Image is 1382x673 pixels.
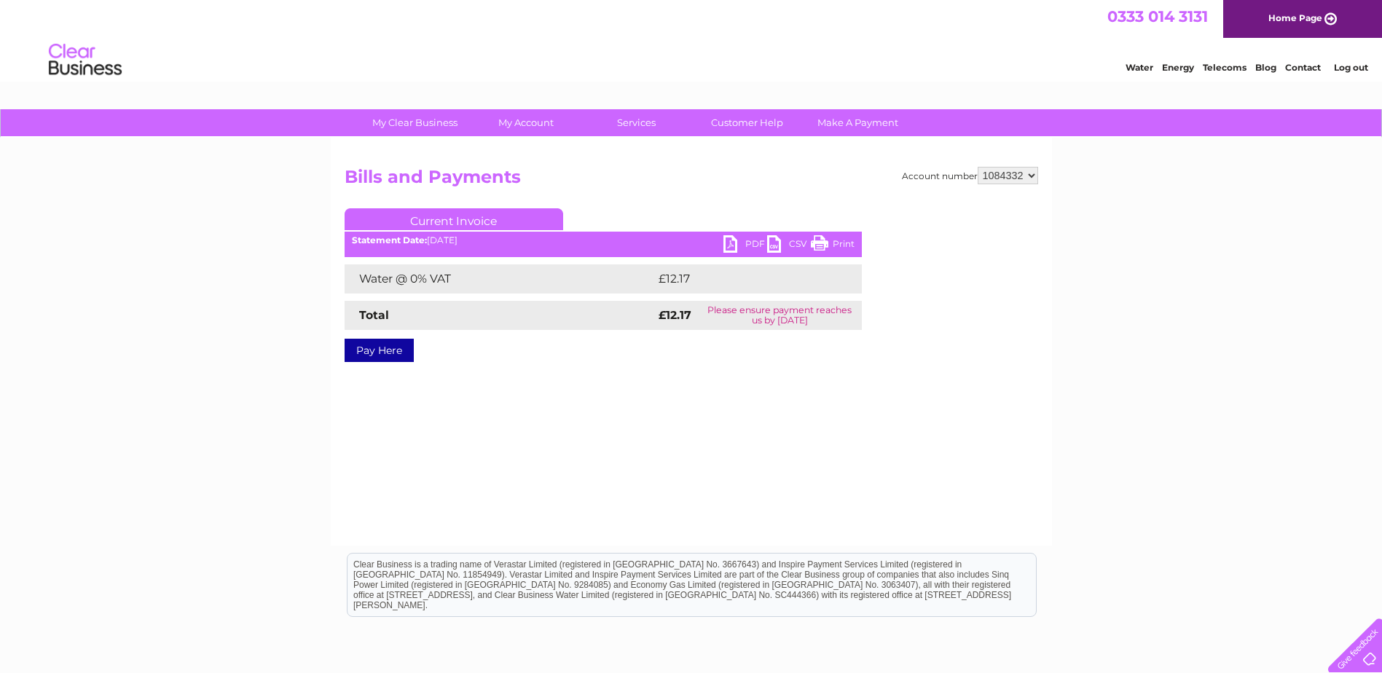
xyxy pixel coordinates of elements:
a: Current Invoice [345,208,563,230]
a: Water [1126,62,1153,73]
strong: £12.17 [659,308,691,322]
a: Services [576,109,696,136]
div: Clear Business is a trading name of Verastar Limited (registered in [GEOGRAPHIC_DATA] No. 3667643... [348,8,1036,71]
td: Please ensure payment reaches us by [DATE] [698,301,862,330]
a: My Account [466,109,586,136]
a: Energy [1162,62,1194,73]
td: Water @ 0% VAT [345,264,655,294]
a: PDF [723,235,767,256]
a: 0333 014 3131 [1107,7,1208,25]
td: £12.17 [655,264,829,294]
a: My Clear Business [355,109,475,136]
img: logo.png [48,38,122,82]
a: Telecoms [1203,62,1246,73]
h2: Bills and Payments [345,167,1038,194]
a: Contact [1285,62,1321,73]
a: CSV [767,235,811,256]
a: Log out [1334,62,1368,73]
a: Make A Payment [798,109,918,136]
a: Pay Here [345,339,414,362]
strong: Total [359,308,389,322]
a: Blog [1255,62,1276,73]
a: Customer Help [687,109,807,136]
b: Statement Date: [352,235,427,245]
div: Account number [902,167,1038,184]
div: [DATE] [345,235,862,245]
a: Print [811,235,855,256]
